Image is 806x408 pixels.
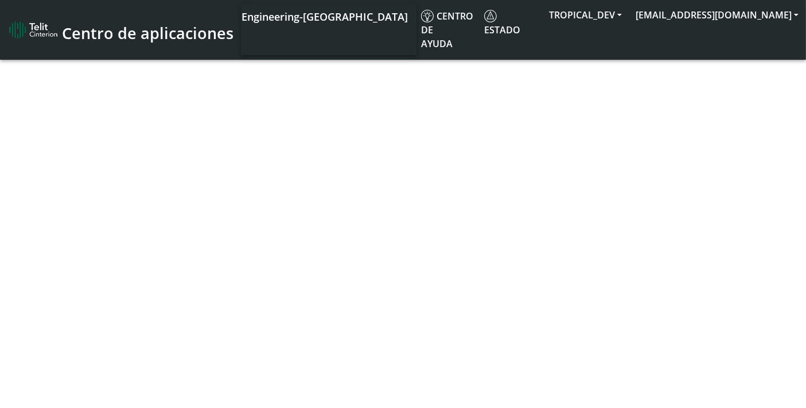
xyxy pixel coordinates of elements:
span: Centro de ayuda [421,10,473,50]
a: Centro de aplicaciones [9,18,232,43]
a: Tu instancia actual de la plataforma [241,5,407,28]
button: TROPICAL_DEV [542,5,629,25]
span: Estado [484,10,520,36]
span: Engineering-[GEOGRAPHIC_DATA] [242,10,408,24]
img: logo-telit-cinterion-gw-new.png [9,21,57,39]
a: Estado [480,5,542,41]
button: [EMAIL_ADDRESS][DOMAIN_NAME] [629,5,805,25]
span: Centro de aplicaciones [62,22,233,44]
img: knowledge.svg [421,10,434,22]
a: Centro de ayuda [416,5,480,55]
img: status.svg [484,10,497,22]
